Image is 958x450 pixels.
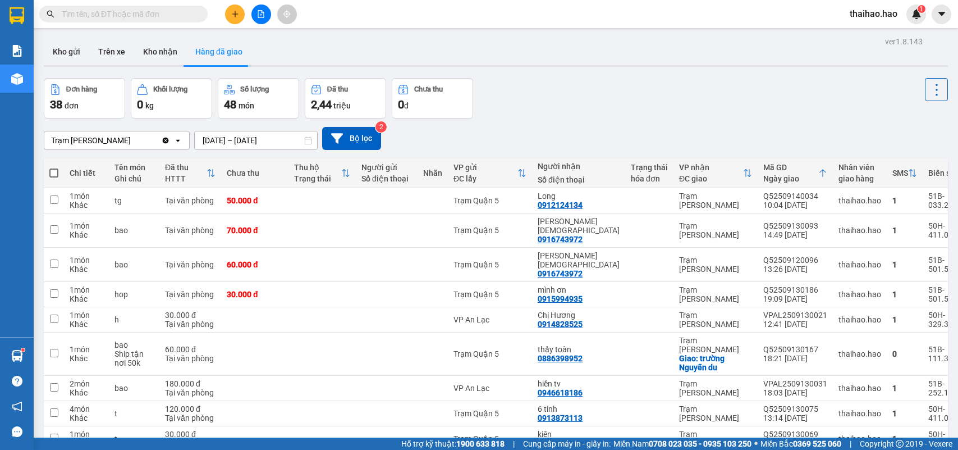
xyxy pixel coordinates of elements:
[21,348,25,352] sup: 1
[114,384,154,393] div: bao
[186,38,251,65] button: Hàng đã giao
[538,269,583,278] div: 0916743972
[887,158,923,188] th: Toggle SortBy
[896,440,904,448] span: copyright
[227,226,283,235] div: 70.000 đ
[12,426,22,437] span: message
[62,8,194,20] input: Tìm tên, số ĐT hoặc mã đơn
[114,290,154,299] div: hop
[538,320,583,329] div: 0914828525
[251,4,271,24] button: file-add
[513,438,515,450] span: |
[932,4,951,24] button: caret-down
[70,354,103,363] div: Khác
[649,439,751,448] strong: 0708 023 035 - 0935 103 250
[453,409,526,418] div: Trạm Quận 5
[892,226,917,235] div: 1
[327,85,348,93] div: Đã thu
[257,10,265,18] span: file-add
[239,101,254,110] span: món
[70,320,103,329] div: Khác
[892,349,917,358] div: 0
[679,404,752,422] div: Trạm [PERSON_NAME]
[838,163,881,172] div: Nhân viên
[50,98,62,111] span: 38
[538,413,583,422] div: 0913873113
[225,4,245,24] button: plus
[453,290,526,299] div: Trạm Quận 5
[523,438,611,450] span: Cung cấp máy in - giấy in:
[44,38,89,65] button: Kho gửi
[227,260,283,269] div: 60.000 đ
[227,169,283,178] div: Chưa thu
[763,294,827,303] div: 19:09 [DATE]
[453,260,526,269] div: Trạm Quận 5
[538,217,620,235] div: bích Thiền
[11,45,23,57] img: solution-icon
[631,174,668,183] div: hóa đơn
[538,354,583,363] div: 0886398952
[838,434,881,443] div: thaihao.hao
[838,174,881,183] div: giao hàng
[70,169,103,178] div: Chi tiết
[404,101,409,110] span: đ
[231,10,239,18] span: plus
[892,315,917,324] div: 1
[758,158,833,188] th: Toggle SortBy
[114,196,154,205] div: tg
[679,354,752,372] div: Giao: trường Nguyễn du
[838,226,881,235] div: thaihao.hao
[453,384,526,393] div: VP An Lạc
[333,101,351,110] span: triệu
[401,438,505,450] span: Hỗ trợ kỹ thuật:
[763,311,827,320] div: VPAL2509130021
[165,163,207,172] div: Đã thu
[892,409,917,418] div: 1
[760,438,841,450] span: Miền Bắc
[453,174,517,183] div: ĐC lấy
[838,196,881,205] div: thaihao.hao
[679,174,743,183] div: ĐC giao
[153,85,187,93] div: Khối lượng
[65,101,79,110] span: đơn
[165,311,216,320] div: 30.000 đ
[763,388,827,397] div: 18:03 [DATE]
[754,442,758,446] span: ⚪️
[47,10,54,18] span: search
[70,285,103,294] div: 1 món
[70,345,103,354] div: 1 món
[165,354,216,363] div: Tại văn phòng
[165,260,216,269] div: Tại văn phòng
[173,136,182,145] svg: open
[911,9,922,19] img: icon-new-feature
[679,379,752,397] div: Trạm [PERSON_NAME]
[892,169,908,178] div: SMS
[70,230,103,239] div: Khác
[763,174,818,183] div: Ngày giao
[361,174,412,183] div: Số điện thoại
[538,311,620,320] div: Chị Hương
[763,192,827,201] div: Q52509140034
[114,226,154,235] div: bao
[322,127,381,150] button: Bộ lọc
[224,98,236,111] span: 48
[240,85,269,93] div: Số lượng
[361,163,412,172] div: Người gửi
[11,350,23,362] img: warehouse-icon
[538,345,620,354] div: thầy toàn
[538,379,620,388] div: hiền tv
[288,158,356,188] th: Toggle SortBy
[70,256,103,265] div: 1 món
[763,430,827,439] div: Q52509130069
[838,384,881,393] div: thaihao.hao
[195,131,317,149] input: Select a date range.
[679,311,752,329] div: Trạm [PERSON_NAME]
[679,163,743,172] div: VP nhận
[277,4,297,24] button: aim
[763,221,827,230] div: Q52509130093
[763,354,827,363] div: 18:21 [DATE]
[538,235,583,244] div: 0916743972
[679,285,752,303] div: Trạm [PERSON_NAME]
[134,38,186,65] button: Kho nhận
[294,163,341,172] div: Thu hộ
